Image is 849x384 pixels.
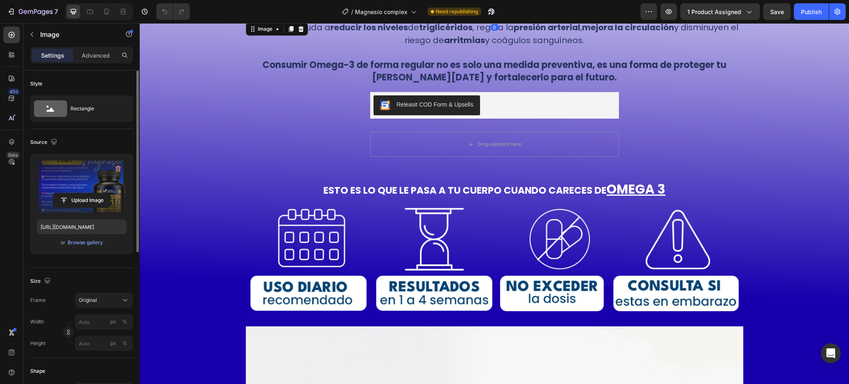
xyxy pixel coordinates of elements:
[436,8,478,15] span: Need republishing
[355,7,408,16] span: Magnesio complex
[110,340,116,347] div: px
[794,3,829,20] button: Publish
[79,297,97,304] span: Original
[120,338,130,348] button: px
[6,152,20,158] div: Beta
[123,35,587,61] strong: Consumir Omega-3 de forma regular no es solo una medida preventiva, es una forma de proteger tu [...
[821,343,841,363] div: Open Intercom Messenger
[240,77,250,87] img: CKKYs5695_ICEAE=.webp
[108,317,118,327] button: %
[68,239,103,246] div: Browse gallery
[763,3,791,20] button: Save
[54,7,58,17] p: 7
[687,7,741,16] span: 1 product assigned
[801,7,822,16] div: Publish
[257,77,334,86] div: Releasit COD Form & Upsells
[41,51,64,60] p: Settings
[82,51,110,60] p: Advanced
[338,118,382,124] div: Drop element here
[30,318,44,326] label: Width
[110,318,116,326] div: px
[3,3,62,20] button: 7
[680,3,760,20] button: 1 product assigned
[75,336,133,351] input: px%
[70,99,121,118] div: Rectangle
[140,23,849,384] iframe: Design area
[30,137,59,148] div: Source
[30,80,42,87] div: Style
[67,238,103,247] button: Browse gallery
[234,72,340,92] button: Releasit COD Form & Upsells
[304,11,345,23] strong: arritmias
[106,174,604,303] img: gempages_552296043438408807-d0cd7a4d-d50c-4320-8e75-fdbfd3c0a172.webp
[61,238,65,248] span: or
[8,88,20,95] div: 450
[351,7,353,16] span: /
[75,314,133,329] input: px%
[53,193,111,208] button: Upload Image
[108,338,118,348] button: %
[120,317,130,327] button: px
[30,367,45,375] div: Shape
[770,8,784,15] span: Save
[467,157,526,175] u: OMEGA 3
[122,318,127,326] div: %
[184,160,467,174] strong: ESTO ES LO QUE LE PASA A TU CUERPO CUANDO CARECES DE
[156,3,190,20] div: Undo/Redo
[30,297,46,304] label: Frame
[30,340,46,347] label: Height
[40,29,111,39] p: Image
[37,219,126,234] input: https://example.com/image.jpg
[122,340,127,347] div: %
[30,276,52,287] div: Size
[75,293,133,308] button: Original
